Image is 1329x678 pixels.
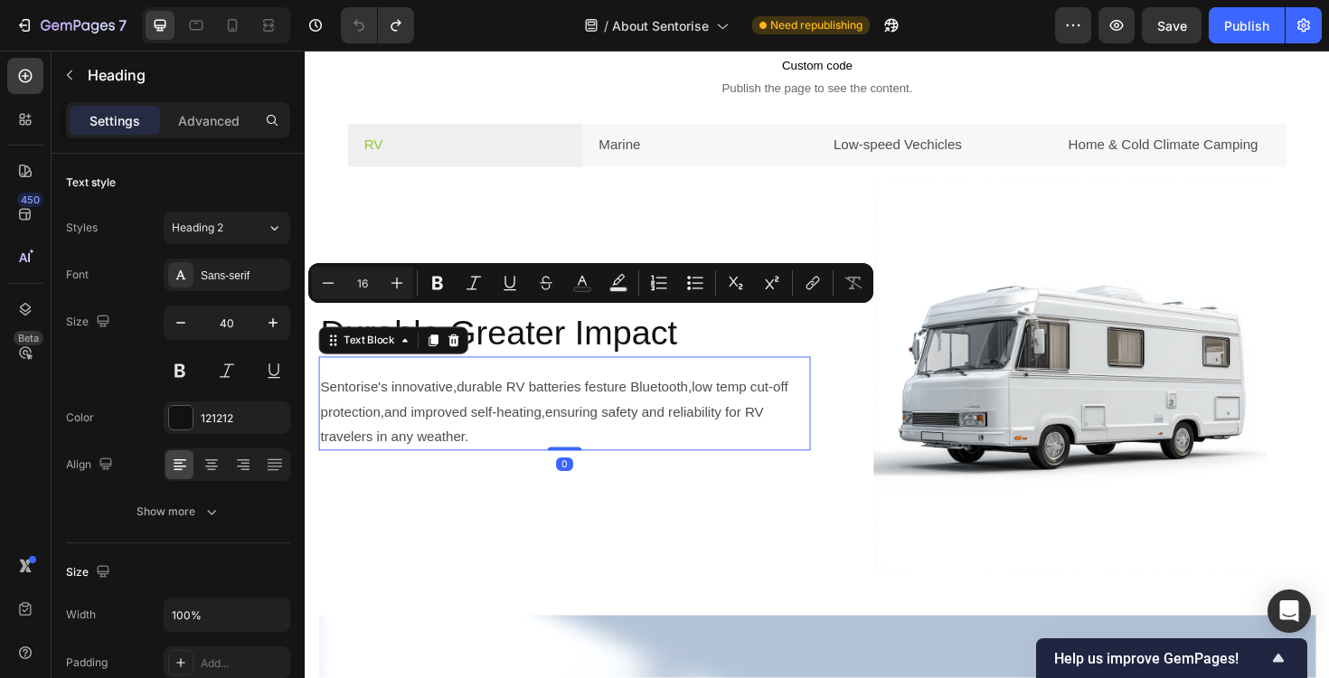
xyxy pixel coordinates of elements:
div: Text style [66,174,116,191]
div: 0 [266,431,284,446]
span: About Sentorise [612,16,709,35]
span: Need republishing [770,17,862,33]
div: Undo/Redo [341,7,414,43]
div: Editor contextual toolbar [308,263,873,303]
div: Align [66,453,117,477]
div: Sans-serif [201,268,286,284]
p: Home & Cold Climate Camping [808,88,1009,114]
div: Beta [14,331,43,345]
input: Auto [165,598,289,631]
div: Rich Text Editor. Editing area: main [557,85,698,117]
div: Size [66,310,114,334]
span: Help us improve GemPages! [1054,650,1268,667]
p: Durable,Greater Impact [16,276,533,323]
div: Styles [66,220,98,236]
div: Publish [1224,16,1269,35]
div: Rich Text Editor. Editing area: main [806,85,1012,117]
p: Heading [88,64,283,86]
div: Size [66,560,114,585]
div: Font [66,267,89,283]
button: Save [1142,7,1202,43]
div: Show more [137,503,221,521]
span: Save [1157,18,1187,33]
p: Settings [90,111,140,130]
span: / [604,16,608,35]
p: 7 [118,14,127,36]
div: Text Block [37,299,99,315]
p: Low-speed Vechicles [560,88,695,114]
button: Show survey - Help us improve GemPages! [1054,647,1289,669]
div: Color [66,410,94,426]
button: 7 [7,7,135,43]
h2: Rich Text Editor. Editing area: main [14,274,535,325]
span: Sentorise's innovative,durable RV batteries festure Bluetooth,low temp cut-off protection,and imp... [16,349,515,417]
button: Show more [66,495,290,528]
button: Heading 2 [164,212,290,244]
div: 121212 [201,410,286,427]
img: gempages_581900527529362393-ced5c26a-29c5-4d0f-97c5-050cc66d0923.png [602,138,1019,555]
div: Padding [66,654,108,671]
span: Heading 2 [172,220,223,236]
p: Marine [311,88,355,114]
div: Add... [201,655,286,672]
div: Open Intercom Messenger [1268,589,1311,633]
div: Rich Text Editor. Editing area: main [308,85,358,117]
button: Publish [1209,7,1285,43]
div: 450 [17,193,43,207]
iframe: Design area [305,51,1329,678]
p: Advanced [178,111,240,130]
div: Width [66,607,96,623]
